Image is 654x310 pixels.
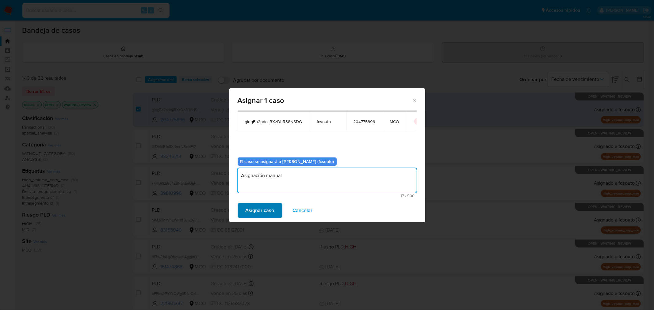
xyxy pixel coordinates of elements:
[239,194,415,198] span: Máximo 500 caracteres
[246,204,274,217] span: Asignar caso
[390,119,400,124] span: MCO
[238,168,417,193] textarea: Asignación manual
[293,204,313,217] span: Cancelar
[414,118,422,125] button: icon-button
[285,203,321,218] button: Cancelar
[354,119,375,124] span: 204775896
[245,119,302,124] span: gingEo2pdojIRXzDhR38NSDG
[229,88,425,222] div: assign-modal
[411,97,417,103] button: Cerrar ventana
[238,203,282,218] button: Asignar caso
[238,97,411,104] span: Asignar 1 caso
[317,119,339,124] span: fcsouto
[240,158,334,164] b: El caso se asignará a [PERSON_NAME] (fcsouto)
